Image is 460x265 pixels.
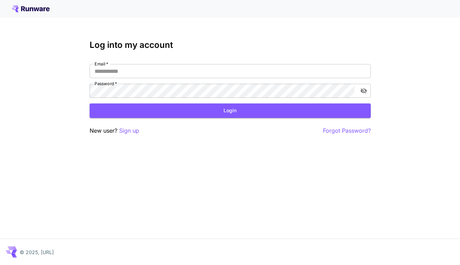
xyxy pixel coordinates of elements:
button: toggle password visibility [357,84,370,97]
button: Forgot Password? [323,126,371,135]
p: © 2025, [URL] [20,248,54,256]
button: Login [90,103,371,118]
h3: Log into my account [90,40,371,50]
p: New user? [90,126,139,135]
label: Email [95,61,108,67]
button: Sign up [119,126,139,135]
label: Password [95,81,117,87]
